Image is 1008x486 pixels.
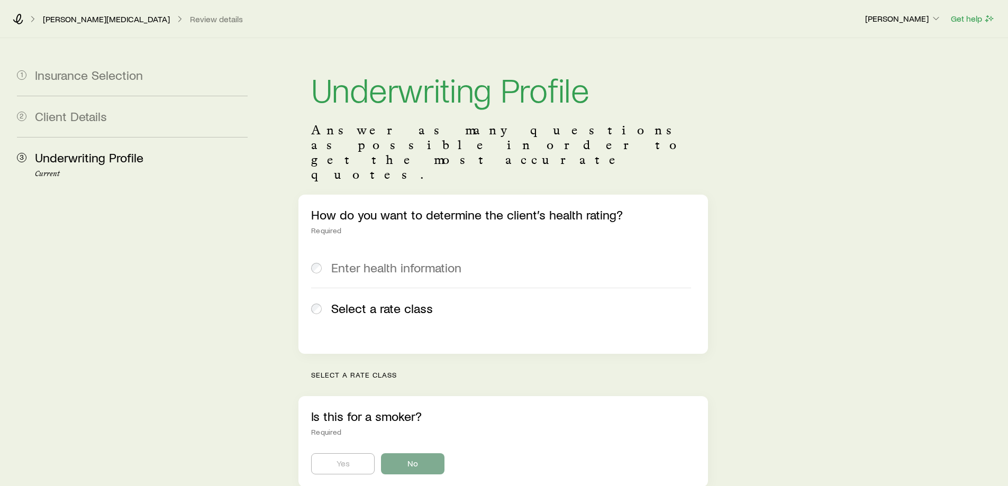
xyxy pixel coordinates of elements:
h1: Underwriting Profile [311,72,695,106]
button: Get help [950,13,995,25]
span: Underwriting Profile [35,150,143,165]
button: [PERSON_NAME] [865,13,942,25]
span: 2 [17,112,26,121]
span: 3 [17,153,26,162]
span: 1 [17,70,26,80]
button: Yes [311,453,375,474]
div: Required [311,226,695,235]
span: Enter health information [331,260,461,275]
div: Required [311,428,695,436]
span: Select a rate class [331,301,433,316]
button: Review details [189,14,243,24]
p: Select a rate class [311,371,707,379]
input: Enter health information [311,263,322,273]
p: Is this for a smoker? [311,409,695,424]
span: Client Details [35,108,107,124]
p: Current [35,170,248,178]
p: [PERSON_NAME] [865,13,941,24]
button: No [381,453,444,474]
span: Insurance Selection [35,67,143,82]
p: How do you want to determine the client’s health rating? [311,207,695,222]
a: [PERSON_NAME][MEDICAL_DATA] [42,14,170,24]
p: Answer as many questions as possible in order to get the most accurate quotes. [311,123,695,182]
input: Select a rate class [311,304,322,314]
